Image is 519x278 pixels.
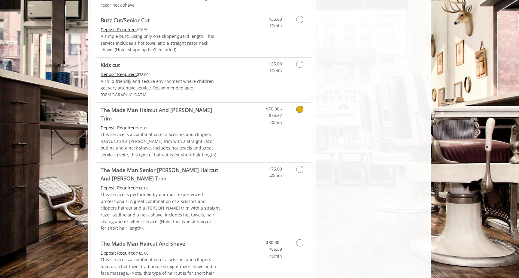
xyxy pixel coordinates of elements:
div: $38.00 [101,71,221,78]
p: A child friendly and secure environment where children get very attentive service. Recommended ag... [101,78,221,98]
div: $85.00 [101,250,221,256]
b: The Made Man Haircut And [PERSON_NAME] Trim [101,106,221,122]
span: 40min [269,173,282,178]
span: This service needs some Advance to be paid before we block your appointment [101,125,137,131]
div: $38.50 [101,26,221,33]
span: 40min [269,119,282,125]
span: $70.00 - $74.67 [266,106,282,118]
b: The Made Man Haircut And Shave [101,239,185,248]
span: 20min [269,23,282,29]
div: $75.00 [101,125,221,131]
span: 20min [269,68,282,74]
span: This service needs some Advance to be paid before we block your appointment [101,27,137,32]
p: A simple buzz, using only one clipper guard length. This service includes a hot towel and a strai... [101,33,221,53]
p: This service is a combination of a scissors and clippers haircut and a [PERSON_NAME] trim with a ... [101,131,221,158]
span: $35.00 [269,61,282,67]
div: $80.00 [101,185,221,191]
b: Buzz Cut/Senior Cut [101,16,150,24]
b: Kids cut [101,61,120,69]
span: This service needs some Advance to be paid before we block your appointment [101,71,137,77]
span: $75.00 [269,166,282,172]
span: This service needs some Advance to be paid before we block your appointment [101,250,137,256]
p: This service is performed by our most experienced professionals. A great combination of a scissor... [101,191,221,231]
span: This service needs some Advance to be paid before we block your appointment [101,185,137,191]
span: $35.00 [269,16,282,22]
span: $80.00 - $86.59 [266,240,282,252]
b: The Made Man Senior [PERSON_NAME] Haircut And [PERSON_NAME] Trim [101,166,221,183]
span: 40min [269,253,282,259]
